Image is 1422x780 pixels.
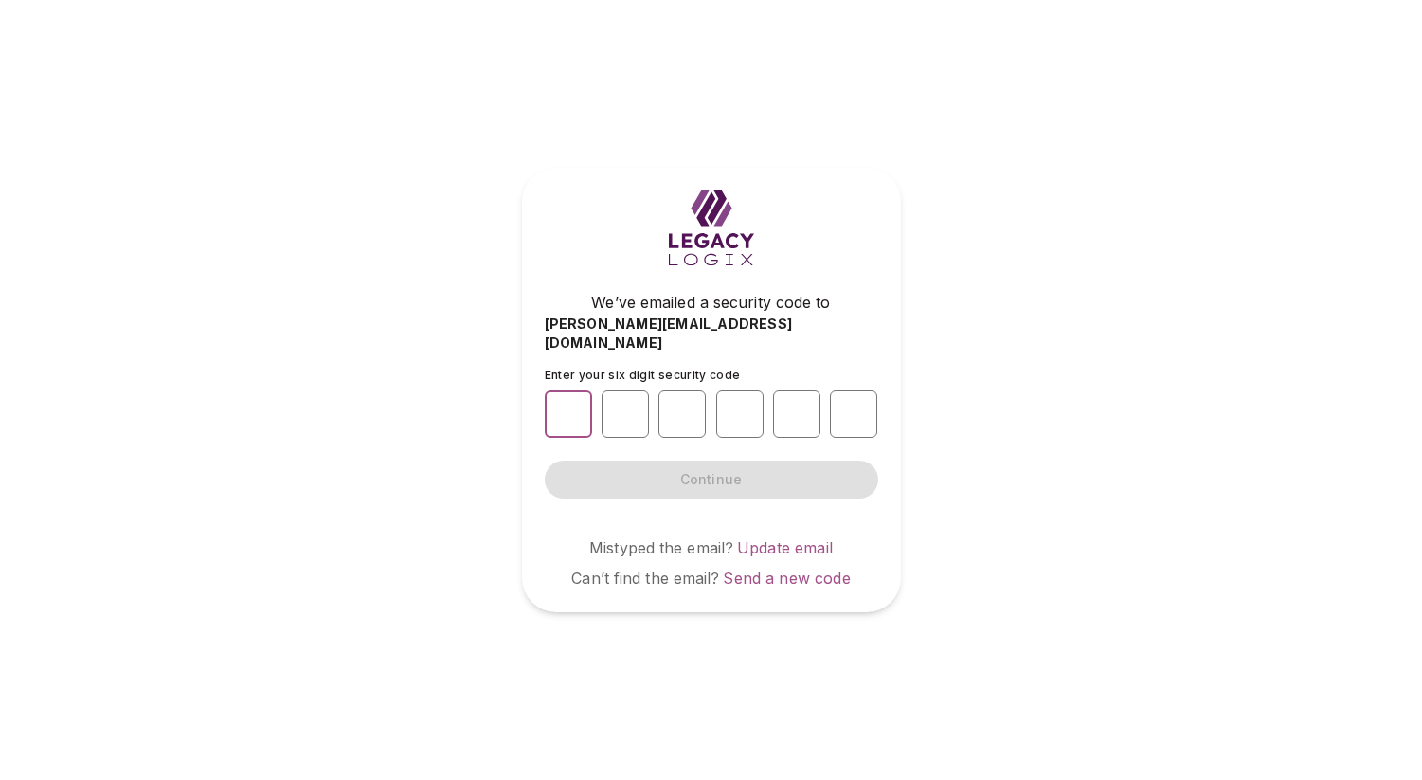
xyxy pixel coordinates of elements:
[723,569,850,588] a: Send a new code
[591,291,830,314] span: We’ve emailed a security code to
[571,569,719,588] span: Can’t find the email?
[545,315,878,353] span: [PERSON_NAME][EMAIL_ADDRESS][DOMAIN_NAME]
[545,368,741,382] span: Enter your six digit security code
[737,538,833,557] a: Update email
[589,538,733,557] span: Mistyped the email?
